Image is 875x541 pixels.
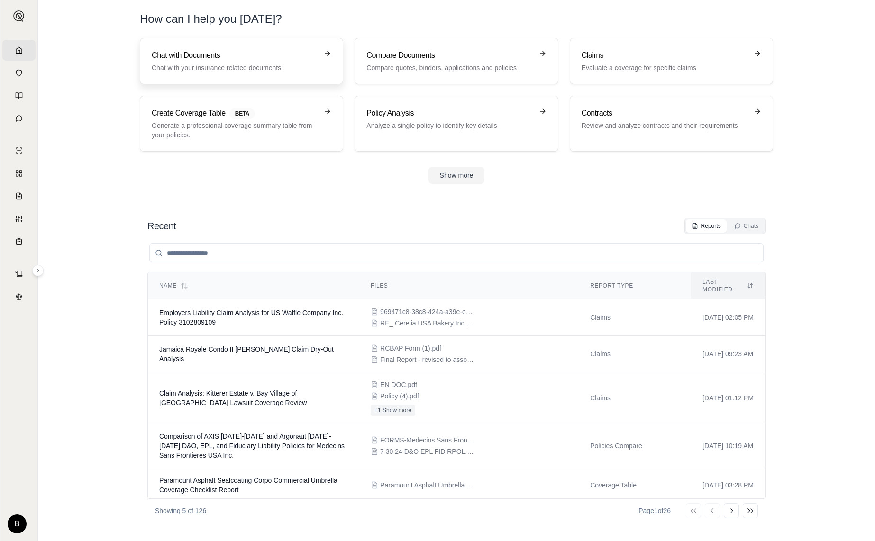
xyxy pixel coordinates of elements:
a: Documents Vault [2,63,36,83]
a: Prompt Library [2,85,36,106]
p: Generate a professional coverage summary table from your policies. [152,121,318,140]
a: ContractsReview and analyze contracts and their requirements [570,96,773,152]
div: Name [159,282,348,289]
td: [DATE] 10:19 AM [691,424,765,468]
span: 969471c8-38c8-424a-a39e-e4ce968ca30d.pdf [380,307,475,316]
td: Claims [579,336,691,372]
td: Claims [579,299,691,336]
span: Final Report - revised to assoc (1).pdf [380,355,475,364]
h3: Create Coverage Table [152,108,318,119]
a: Claim Coverage [2,186,36,207]
h3: Claims [582,50,748,61]
span: Comparison of AXIS 2025-2026 and Argonaut 2024-2025 D&O, EPL, and Fiduciary Liability Policies fo... [159,433,345,459]
h3: Contracts [582,108,748,119]
td: [DATE] 01:12 PM [691,372,765,424]
h1: How can I help you [DATE]? [140,11,282,27]
a: Chat [2,108,36,129]
button: Show more [428,167,485,184]
td: [DATE] 02:05 PM [691,299,765,336]
button: Expand sidebar [32,265,44,276]
a: Compare DocumentsCompare quotes, binders, applications and policies [355,38,558,84]
td: Policies Compare [579,424,691,468]
span: Jamaica Royale Condo II Milton Flood Claim Dry-Out Analysis [159,345,334,362]
button: Chats [729,219,764,233]
span: RCBAP Form (1).pdf [380,343,441,353]
div: Page 1 of 26 [638,506,671,515]
td: Claims [579,372,691,424]
span: 7 30 24 D&O EPL FID RPOL.PDF [380,447,475,456]
th: Report Type [579,272,691,299]
span: Paramount Asphalt Sealcoating Corpo Commercial Umbrella Coverage Checklist Report [159,477,337,494]
p: Showing 5 of 126 [155,506,206,515]
span: EN DOC.pdf [380,380,417,389]
p: Evaluate a coverage for specific claims [582,63,748,72]
button: Reports [686,219,727,233]
a: Legal Search Engine [2,286,36,307]
h2: Recent [147,219,176,233]
a: Single Policy [2,140,36,161]
p: Analyze a single policy to identify key details [366,121,533,130]
h3: Compare Documents [366,50,533,61]
a: Policy AnalysisAnalyze a single policy to identify key details [355,96,558,152]
a: Chat with DocumentsChat with your insurance related documents [140,38,343,84]
img: Expand sidebar [13,10,25,22]
p: Compare quotes, binders, applications and policies [366,63,533,72]
span: Policy (4).pdf [380,391,419,401]
th: Files [359,272,579,299]
h3: Chat with Documents [152,50,318,61]
a: ClaimsEvaluate a coverage for specific claims [570,38,773,84]
div: B [8,514,27,533]
h3: Policy Analysis [366,108,533,119]
p: Chat with your insurance related documents [152,63,318,72]
a: Home [2,40,36,61]
button: Expand sidebar [9,7,28,26]
span: Employers Liability Claim Analysis for US Waffle Company Inc. Policy 3102809109 [159,309,343,326]
span: RE_ Cerelia USA Bakery Inc., 3102809109 - Employers Liability Claim - Bob Messina - Outlook.pdf [380,318,475,328]
td: Coverage Table [579,468,691,503]
p: Review and analyze contracts and their requirements [582,121,748,130]
td: [DATE] 03:28 PM [691,468,765,503]
a: Custom Report [2,208,36,229]
button: +1 Show more [371,405,415,416]
a: Coverage Table [2,231,36,252]
a: Contract Analysis [2,263,36,284]
a: Create Coverage TableBETAGenerate a professional coverage summary table from your policies. [140,96,343,152]
span: BETA [229,108,255,119]
span: Claim Analysis: Kitterer Estate v. Bay Village of Sarasota Lawsuit Coverage Review [159,389,307,406]
span: Paramount Asphalt Umbrella (7-13 30k).pdf [380,480,475,490]
div: Chats [734,222,758,230]
span: FORMS-Medecins Sans Frontieres USA Inc 2025 NB Rev 1.pdf [380,435,475,445]
td: [DATE] 09:23 AM [691,336,765,372]
div: Reports [692,222,721,230]
a: Policy Comparisons [2,163,36,184]
div: Last modified [702,278,754,293]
